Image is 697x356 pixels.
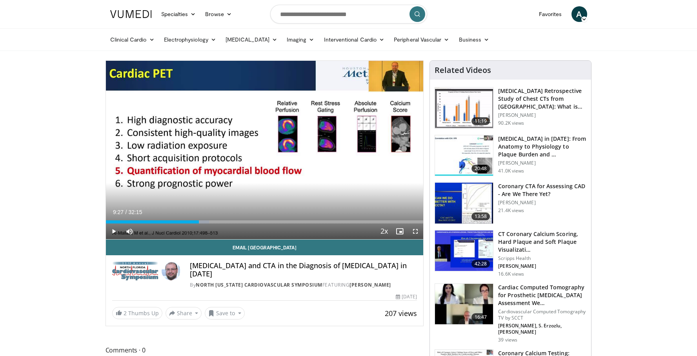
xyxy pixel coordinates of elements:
[498,200,586,206] p: [PERSON_NAME]
[376,223,392,239] button: Playback Rate
[112,262,159,280] img: North Florida Cardiovascular Symposium
[498,271,524,277] p: 16.6K views
[319,32,389,47] a: Interventional Cardio
[385,309,417,318] span: 207 views
[498,168,524,174] p: 41.0K views
[128,209,142,215] span: 32:15
[113,209,124,215] span: 9:27
[106,345,424,355] span: Comments 0
[454,32,494,47] a: Business
[498,309,586,321] p: Cardiovascular Computed Tomography TV by SCCT
[124,309,127,317] span: 2
[471,117,490,125] span: 11:19
[106,61,424,240] video-js: Video Player
[112,307,162,319] a: 2 Thumbs Up
[571,6,587,22] a: A
[408,223,423,239] button: Fullscreen
[471,313,490,321] span: 16:47
[471,213,490,220] span: 13:58
[435,284,493,325] img: ef7db2a5-b9e3-4d5d-833d-8dc40dd7331b.150x105_q85_crop-smart_upscale.jpg
[435,283,586,343] a: 16:47 Cardiac Computed Tomography for Prosthetic [MEDICAL_DATA] Assessment We… Cardiovascular Com...
[126,209,127,215] span: /
[435,182,586,224] a: 13:58 Coronary CTA for Assessing CAD - Are We There Yet? [PERSON_NAME] 21.4K views
[106,240,424,255] a: Email [GEOGRAPHIC_DATA]
[435,230,586,277] a: 42:28 CT Coronary Calcium Scoring, Hard Plaque and Soft Plaque Visualizati… Scripps Health [PERSO...
[471,260,490,268] span: 42:28
[282,32,319,47] a: Imaging
[534,6,567,22] a: Favorites
[396,293,417,300] div: [DATE]
[157,6,201,22] a: Specialties
[498,230,586,254] h3: CT Coronary Calcium Scoring, Hard Plaque and Soft Plaque Visualizati…
[498,337,517,343] p: 39 views
[498,135,586,158] h3: [MEDICAL_DATA] in [DATE]: From Anatomy to Physiology to Plaque Burden and …
[110,10,152,18] img: VuMedi Logo
[498,160,586,166] p: [PERSON_NAME]
[435,231,493,271] img: 4ea3ec1a-320e-4f01-b4eb-a8bc26375e8f.150x105_q85_crop-smart_upscale.jpg
[498,263,586,269] p: [PERSON_NAME]
[498,255,586,262] p: Scripps Health
[498,283,586,307] h3: Cardiac Computed Tomography for Prosthetic [MEDICAL_DATA] Assessment We…
[498,112,586,118] p: [PERSON_NAME]
[435,183,493,223] img: 34b2b9a4-89e5-4b8c-b553-8a638b61a706.150x105_q85_crop-smart_upscale.jpg
[435,65,491,75] h4: Related Videos
[435,87,586,129] a: 11:19 [MEDICAL_DATA] Retrospective Study of Chest CTs from [GEOGRAPHIC_DATA]: What is the Re… [PE...
[196,282,322,288] a: North [US_STATE] Cardiovascular Symposium
[106,220,424,223] div: Progress Bar
[200,6,237,22] a: Browse
[435,87,493,128] img: c2eb46a3-50d3-446d-a553-a9f8510c7760.150x105_q85_crop-smart_upscale.jpg
[162,262,180,280] img: Avatar
[122,223,137,239] button: Mute
[498,87,586,111] h3: [MEDICAL_DATA] Retrospective Study of Chest CTs from [GEOGRAPHIC_DATA]: What is the Re…
[389,32,454,47] a: Peripheral Vascular
[190,262,417,278] h4: [MEDICAL_DATA] and CTA in the Diagnosis of [MEDICAL_DATA] in [DATE]
[435,135,493,176] img: 823da73b-7a00-425d-bb7f-45c8b03b10c3.150x105_q85_crop-smart_upscale.jpg
[471,165,490,173] span: 20:48
[159,32,221,47] a: Electrophysiology
[349,282,391,288] a: [PERSON_NAME]
[498,182,586,198] h3: Coronary CTA for Assessing CAD - Are We There Yet?
[498,120,524,126] p: 90.2K views
[270,5,427,24] input: Search topics, interventions
[190,282,417,289] div: By FEATURING
[166,307,202,320] button: Share
[106,223,122,239] button: Play
[435,135,586,176] a: 20:48 [MEDICAL_DATA] in [DATE]: From Anatomy to Physiology to Plaque Burden and … [PERSON_NAME] 4...
[106,32,159,47] a: Clinical Cardio
[221,32,282,47] a: [MEDICAL_DATA]
[498,207,524,214] p: 21.4K views
[205,307,245,320] button: Save to
[498,323,586,335] p: [PERSON_NAME], S. Erzozlu, [PERSON_NAME]
[392,223,408,239] button: Enable picture-in-picture mode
